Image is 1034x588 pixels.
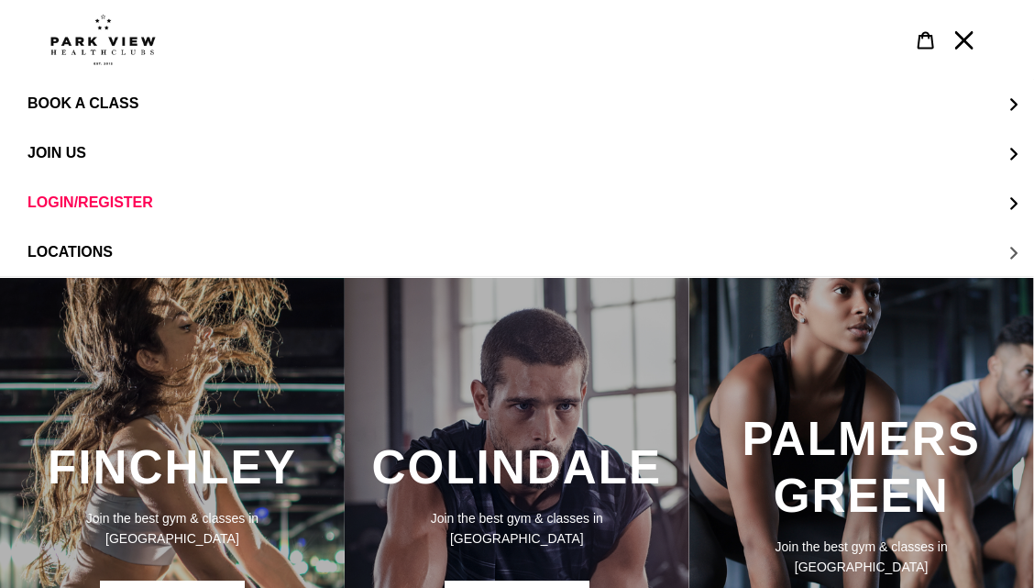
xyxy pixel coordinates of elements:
p: Join the best gym & classes in [GEOGRAPHIC_DATA] [18,508,326,549]
button: Menu [945,20,984,60]
span: LOCATIONS [27,244,113,261]
span: BOOK A CLASS [27,95,138,112]
p: Join the best gym & classes in [GEOGRAPHIC_DATA] [363,508,671,549]
span: JOIN US [27,145,86,161]
h3: FINCHLEY [18,439,326,495]
p: Join the best gym & classes in [GEOGRAPHIC_DATA] [708,537,1016,577]
h3: PALMERS GREEN [708,411,1016,524]
span: LOGIN/REGISTER [27,194,153,211]
img: Park view health clubs is a gym near you. [50,14,156,65]
h3: COLINDALE [363,439,671,495]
